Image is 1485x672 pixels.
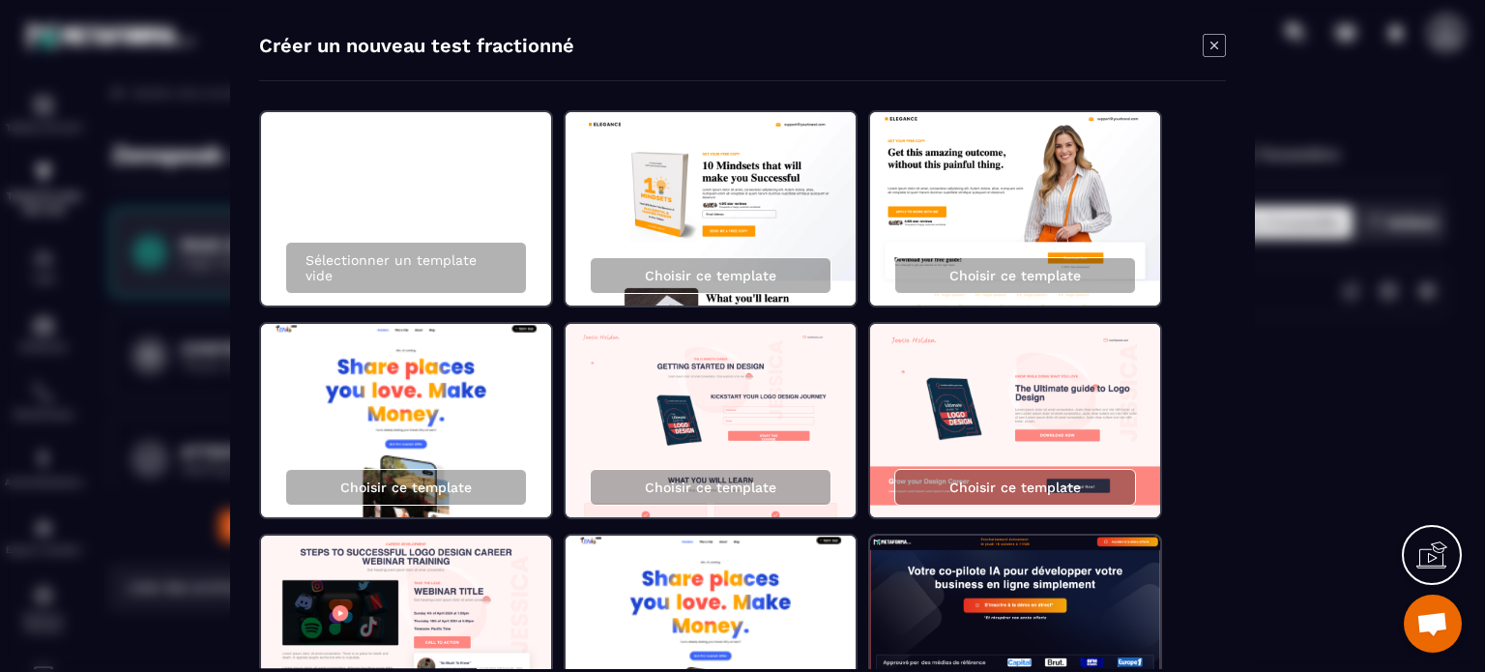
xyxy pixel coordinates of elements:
[645,480,776,495] p: Choisir ce template
[261,324,551,517] img: image
[306,252,507,283] p: Sélectionner un template vide
[949,480,1081,495] p: Choisir ce template
[870,112,1160,306] img: image
[566,324,856,517] img: image
[566,112,856,306] img: image
[949,268,1081,283] p: Choisir ce template
[870,324,1160,517] img: image
[645,268,776,283] p: Choisir ce template
[259,34,574,61] h4: Créer un nouveau test fractionné
[340,480,472,495] p: Choisir ce template
[1404,595,1462,653] div: Ouvrir le chat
